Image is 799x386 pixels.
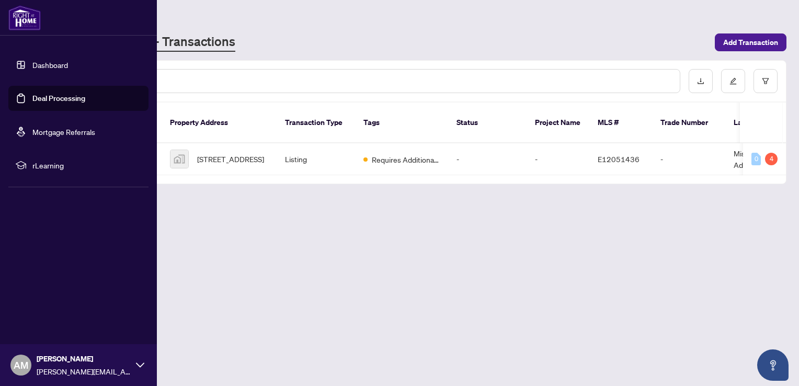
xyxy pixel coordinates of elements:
[723,34,778,51] span: Add Transaction
[652,143,725,175] td: -
[598,154,640,164] span: E12051436
[757,349,789,381] button: Open asap
[32,94,85,103] a: Deal Processing
[721,69,745,93] button: edit
[729,77,737,85] span: edit
[652,103,725,143] th: Trade Number
[527,103,589,143] th: Project Name
[372,154,440,165] span: Requires Additional Docs
[355,103,448,143] th: Tags
[14,358,28,372] span: AM
[589,103,652,143] th: MLS #
[37,366,131,377] span: [PERSON_NAME][EMAIL_ADDRESS][DOMAIN_NAME]
[754,69,778,93] button: filter
[689,69,713,93] button: download
[751,153,761,165] div: 0
[765,153,778,165] div: 4
[37,353,131,365] span: [PERSON_NAME]
[170,150,188,168] img: thumbnail-img
[277,103,355,143] th: Transaction Type
[697,77,704,85] span: download
[32,160,141,171] span: rLearning
[162,103,277,143] th: Property Address
[715,33,786,51] button: Add Transaction
[762,77,769,85] span: filter
[32,127,95,137] a: Mortgage Referrals
[8,5,41,30] img: logo
[277,143,355,175] td: Listing
[527,143,589,175] td: -
[448,143,527,175] td: -
[32,60,68,70] a: Dashboard
[197,153,264,165] span: [STREET_ADDRESS]
[448,103,527,143] th: Status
